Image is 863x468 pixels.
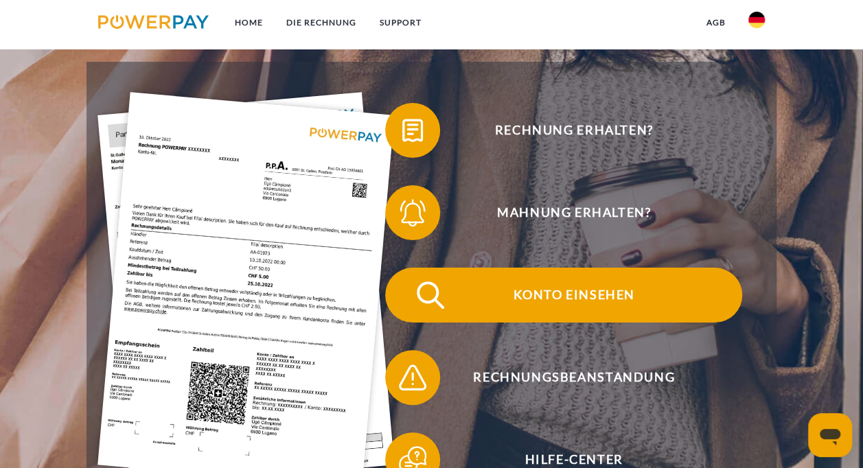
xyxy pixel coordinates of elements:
button: Rechnung erhalten? [385,103,742,158]
img: qb_search.svg [413,278,448,312]
a: DIE RECHNUNG [275,10,368,35]
span: Rechnung erhalten? [406,103,742,158]
img: de [748,12,765,28]
button: Rechnungsbeanstandung [385,350,742,405]
img: qb_bill.svg [395,113,430,148]
img: logo-powerpay.svg [98,15,209,29]
span: Konto einsehen [406,268,742,323]
button: Konto einsehen [385,268,742,323]
span: Rechnungsbeanstandung [406,350,742,405]
span: Mahnung erhalten? [406,185,742,240]
a: Home [223,10,275,35]
a: agb [694,10,737,35]
img: qb_bell.svg [395,196,430,230]
iframe: Schaltfläche zum Öffnen des Messaging-Fensters [808,413,852,457]
img: qb_warning.svg [395,360,430,395]
a: SUPPORT [368,10,433,35]
button: Mahnung erhalten? [385,185,742,240]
